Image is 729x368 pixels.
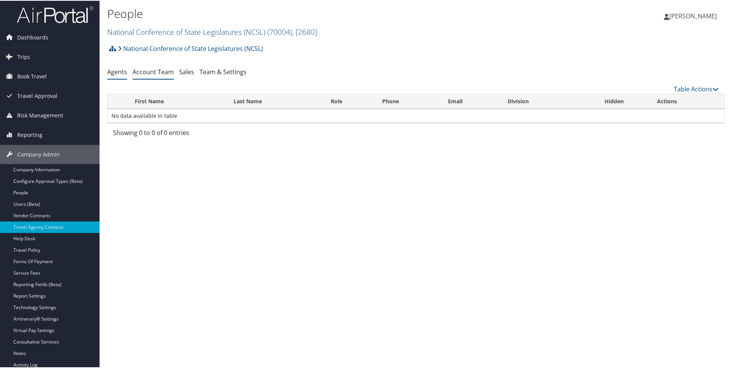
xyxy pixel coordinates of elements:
span: Risk Management [17,105,63,124]
span: Dashboards [17,27,48,46]
td: No data available in table [108,108,724,122]
span: Trips [17,47,30,66]
th: : activate to sort column descending [108,93,128,108]
th: Hidden [579,93,651,108]
span: ( 70004 ) [267,26,292,36]
a: Agents [107,67,127,75]
a: National Conference of State Legislatures (NCSL) [107,26,317,36]
span: Travel Approval [17,86,57,105]
span: Company Admin [17,144,60,163]
img: airportal-logo.png [17,5,93,23]
a: Sales [179,67,194,75]
h1: People [107,5,519,21]
a: Account Team [132,67,174,75]
th: Division [501,93,579,108]
span: Book Travel [17,66,47,85]
th: First Name [128,93,227,108]
th: Last Name [227,93,324,108]
span: , [ 2680 ] [292,26,317,36]
div: Showing 0 to 0 of 0 entries [113,127,256,140]
span: Reporting [17,125,42,144]
a: [PERSON_NAME] [664,4,724,27]
a: Table Actions [674,84,719,93]
th: Email [441,93,501,108]
a: Team & Settings [199,67,247,75]
span: [PERSON_NAME] [669,11,717,20]
th: Actions [650,93,724,108]
a: National Conference of State Legislatures (NCSL) [118,40,263,55]
th: Role [324,93,375,108]
th: Phone [375,93,441,108]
